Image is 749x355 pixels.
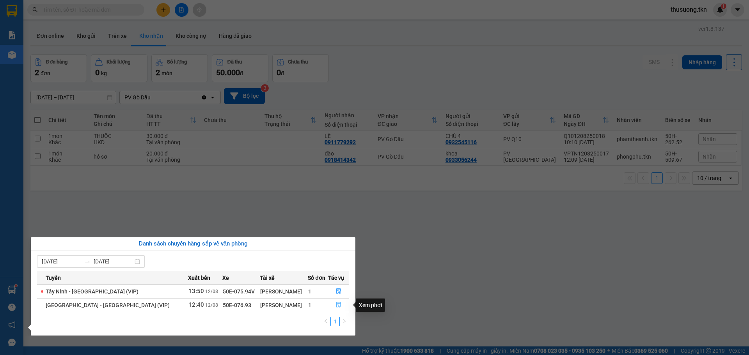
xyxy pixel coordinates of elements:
[84,258,91,265] span: swap-right
[188,274,210,282] span: Xuất bến
[342,319,347,323] span: right
[308,302,311,308] span: 1
[46,302,170,308] span: [GEOGRAPHIC_DATA] - [GEOGRAPHIC_DATA] (VIP)
[46,274,61,282] span: Tuyến
[46,288,138,295] span: Tây Ninh - [GEOGRAPHIC_DATA] (VIP)
[42,257,81,266] input: Từ ngày
[205,302,218,308] span: 12/08
[336,288,341,295] span: file-done
[356,298,385,312] div: Xem phơi
[10,57,87,69] b: GỬI : PV Gò Dầu
[84,258,91,265] span: to
[340,317,349,326] button: right
[188,288,204,295] span: 13:50
[73,29,326,39] li: Hotline: 1900 8153
[330,317,340,326] li: 1
[321,317,330,326] li: Previous Page
[336,302,341,308] span: file-done
[37,239,349,249] div: Danh sách chuyến hàng sắp về văn phòng
[94,257,133,266] input: Đến ngày
[308,288,311,295] span: 1
[323,319,328,323] span: left
[328,274,344,282] span: Tác vụ
[73,19,326,29] li: [STREET_ADDRESS][PERSON_NAME]. [GEOGRAPHIC_DATA], Tỉnh [GEOGRAPHIC_DATA]
[328,285,349,298] button: file-done
[340,317,349,326] li: Next Page
[328,299,349,311] button: file-done
[260,301,308,309] div: [PERSON_NAME]
[321,317,330,326] button: left
[10,10,49,49] img: logo.jpg
[308,274,325,282] span: Số đơn
[223,302,251,308] span: 50E-076.93
[260,274,275,282] span: Tài xế
[188,301,204,308] span: 12:40
[223,288,255,295] span: 50E-075.94V
[331,317,339,326] a: 1
[260,287,308,296] div: [PERSON_NAME]
[222,274,229,282] span: Xe
[205,289,218,294] span: 12/08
